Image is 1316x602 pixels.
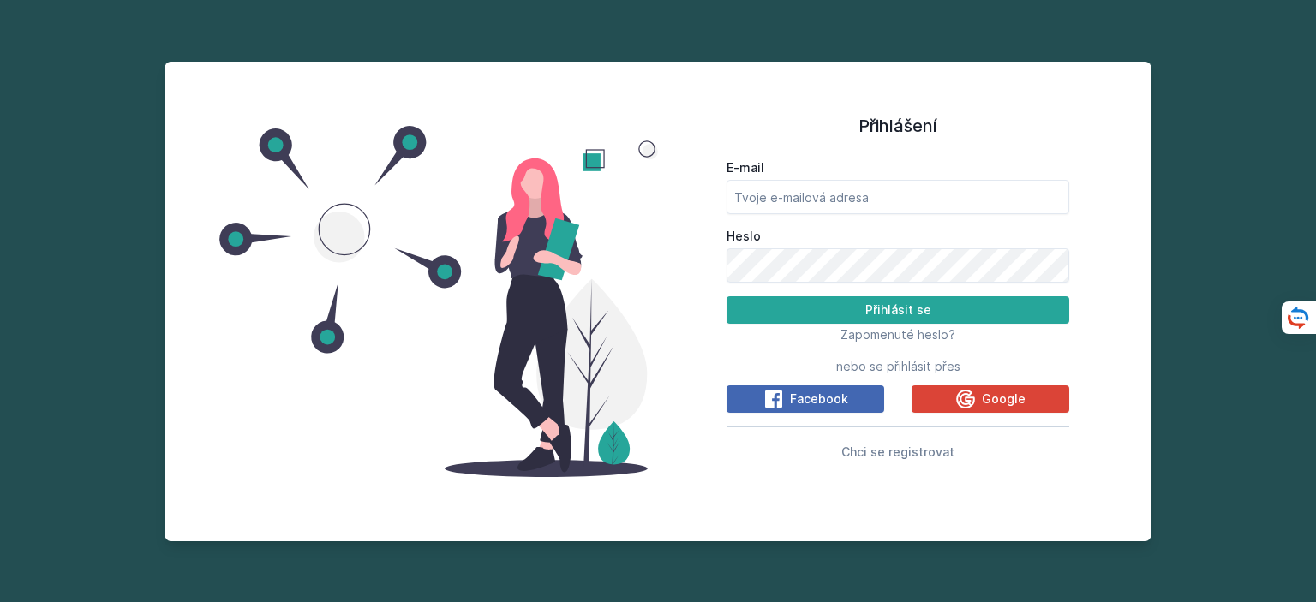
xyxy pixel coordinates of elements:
[727,180,1069,214] input: Tvoje e-mailová adresa
[912,385,1069,413] button: Google
[727,113,1069,139] h1: Přihlášení
[836,358,960,375] span: nebo se přihlásit přes
[727,159,1069,176] label: E-mail
[727,296,1069,324] button: Přihlásit se
[790,390,848,408] span: Facebook
[840,327,955,342] span: Zapomenuté heslo?
[982,390,1026,408] span: Google
[841,441,954,462] button: Chci se registrovat
[727,228,1069,245] label: Heslo
[841,444,954,459] span: Chci se registrovat
[727,385,884,413] button: Facebook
